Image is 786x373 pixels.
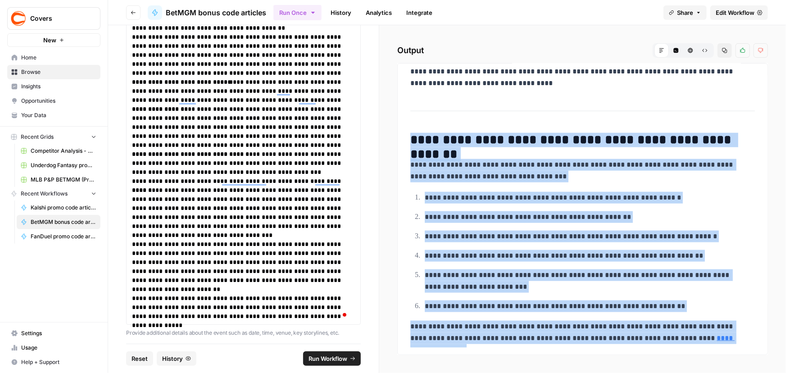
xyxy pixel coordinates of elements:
span: Usage [21,344,96,352]
button: History [157,351,196,366]
a: MLB P&P BETMGM (Production) Grid (1) [17,173,100,187]
a: Integrate [401,5,438,20]
span: Share [677,8,693,17]
a: FanDuel promo code articles [17,229,100,244]
a: BetMGM bonus code articles [148,5,266,20]
span: Underdog Fantasy promo code articles Grid [31,161,96,169]
a: Analytics [360,5,397,20]
span: Insights [21,82,96,91]
span: MLB P&P BETMGM (Production) Grid (1) [31,176,96,184]
h2: Output [397,43,768,58]
p: Provide additional details about the event such as date, time, venue, key storylines, etc. [126,328,361,337]
span: BetMGM bonus code articles [166,7,266,18]
span: Competitor Analysis - URL Specific Grid [31,147,96,155]
a: Home [7,50,100,65]
button: Reset [126,351,153,366]
button: Recent Workflows [7,187,100,200]
a: Opportunities [7,94,100,108]
a: BetMGM bonus code articles [17,215,100,229]
span: Your Data [21,111,96,119]
span: Settings [21,329,96,337]
span: Recent Grids [21,133,54,141]
a: Edit Workflow [710,5,768,20]
span: FanDuel promo code articles [31,232,96,241]
span: Help + Support [21,358,96,366]
span: BetMGM bonus code articles [31,218,96,226]
span: Reset [132,354,148,363]
button: Help + Support [7,355,100,369]
button: New [7,33,100,47]
button: Run Workflow [303,351,361,366]
button: Recent Grids [7,130,100,144]
span: Home [21,54,96,62]
a: History [325,5,357,20]
a: Settings [7,326,100,341]
span: New [43,36,56,45]
a: Underdog Fantasy promo code articles Grid [17,158,100,173]
a: Browse [7,65,100,79]
span: Browse [21,68,96,76]
span: Recent Workflows [21,190,68,198]
span: Run Workflow [309,354,347,363]
button: Share [663,5,707,20]
a: Kalshi promo code articles [17,200,100,215]
span: Covers [30,14,85,23]
a: Your Data [7,108,100,123]
a: Competitor Analysis - URL Specific Grid [17,144,100,158]
span: Edit Workflow [716,8,754,17]
button: Workspace: Covers [7,7,100,30]
a: Usage [7,341,100,355]
span: Kalshi promo code articles [31,204,96,212]
button: Run Once [273,5,322,20]
a: Insights [7,79,100,94]
img: Covers Logo [10,10,27,27]
span: Opportunities [21,97,96,105]
span: History [162,354,183,363]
